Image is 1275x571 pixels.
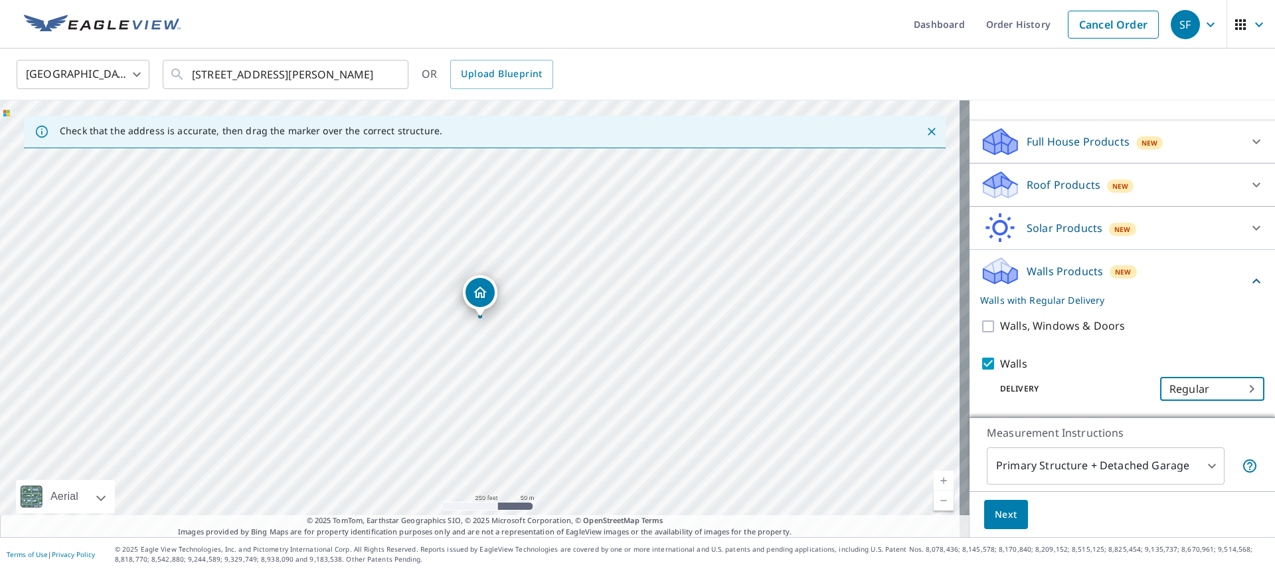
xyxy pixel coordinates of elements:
p: Measurement Instructions [987,425,1258,441]
span: New [1115,267,1132,277]
span: Next [995,507,1017,523]
a: Terms of Use [7,550,48,559]
p: Solar Products [1027,220,1102,236]
a: Terms [641,515,663,525]
div: Solar ProductsNew [980,212,1264,244]
input: Search by address or latitude-longitude [192,56,381,93]
a: Privacy Policy [52,550,95,559]
span: New [1114,224,1131,235]
a: Current Level 17, Zoom In [934,471,954,491]
a: Upload Blueprint [450,60,552,89]
p: Walls, Windows & Doors [1000,318,1125,334]
span: New [1142,138,1158,148]
a: Current Level 17, Zoom Out [934,491,954,511]
div: Dropped pin, building 1, Residential property, 2532 Christopher Lake Ct Saint Louis, MO 63129 [463,275,497,316]
button: Next [984,500,1028,530]
span: Upload Blueprint [461,66,542,82]
p: Full House Products [1027,134,1130,150]
div: Aerial [46,480,82,513]
a: OpenStreetMap [583,515,639,525]
span: New [1112,181,1129,191]
img: EV Logo [24,15,181,35]
p: Check that the address is accurate, then drag the marker over the correct structure. [60,125,442,137]
div: [GEOGRAPHIC_DATA] [17,56,149,93]
p: © 2025 Eagle View Technologies, Inc. and Pictometry International Corp. All Rights Reserved. Repo... [115,544,1268,564]
div: Roof ProductsNew [980,169,1264,201]
a: Cancel Order [1068,11,1159,39]
div: Regular [1160,370,1264,407]
p: Delivery [980,383,1160,395]
p: Roof Products [1027,177,1100,193]
p: Walls with Regular Delivery [980,293,1248,307]
p: Walls Products [1027,263,1103,279]
p: | [7,550,95,558]
div: OR [422,60,553,89]
div: SF [1171,10,1200,39]
div: Full House ProductsNew [980,126,1264,158]
span: © 2025 TomTom, Earthstar Geographics SIO, © 2025 Microsoft Corporation, © [307,515,663,526]
span: Your report will include the primary structure and a detached garage if one exists. [1242,458,1258,474]
div: Walls ProductsNewWalls with Regular Delivery [980,255,1264,307]
div: Aerial [16,480,115,513]
p: Walls [1000,356,1027,372]
button: Close [923,123,940,140]
div: Primary Structure + Detached Garage [987,447,1225,485]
